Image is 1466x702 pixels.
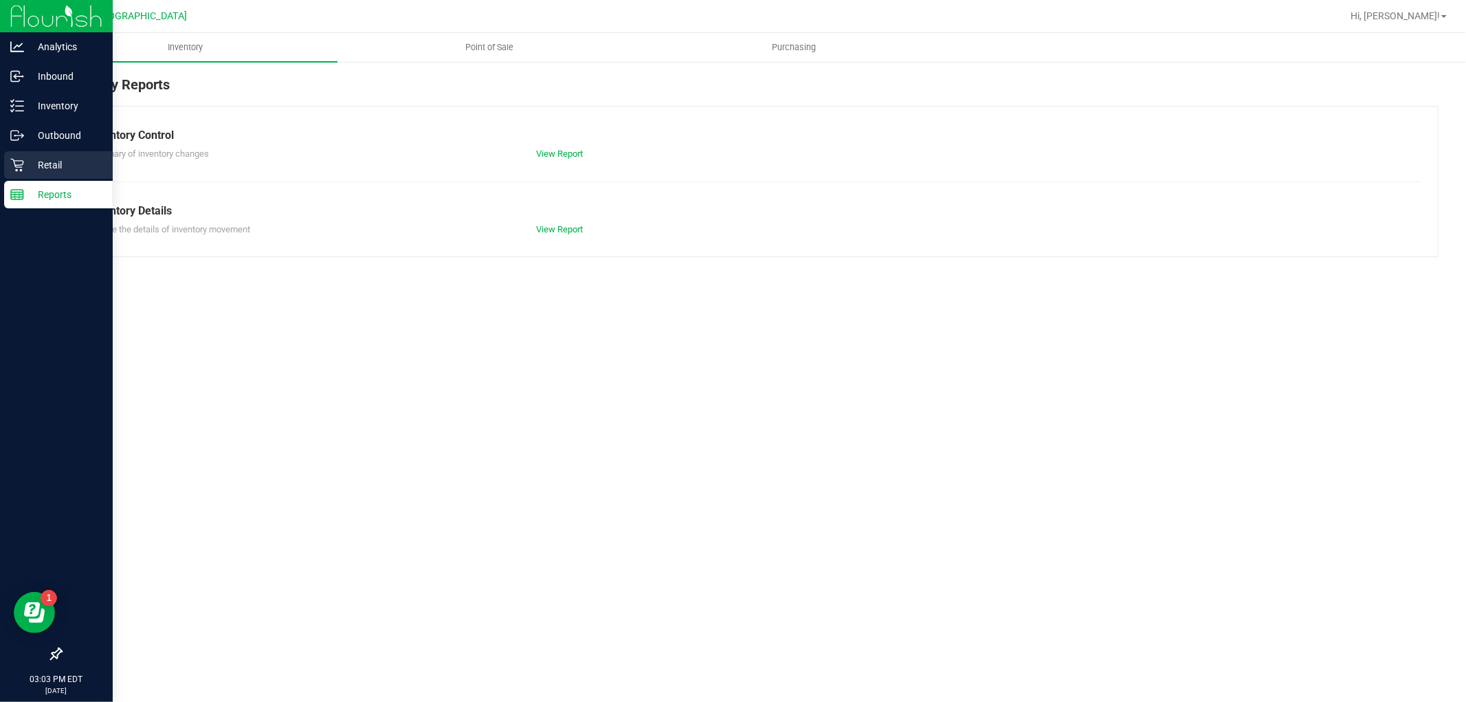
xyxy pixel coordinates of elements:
[754,41,835,54] span: Purchasing
[1351,10,1440,21] span: Hi, [PERSON_NAME]!
[536,149,583,159] a: View Report
[536,224,583,234] a: View Report
[10,129,24,142] inline-svg: Outbound
[89,127,1410,144] div: Inventory Control
[24,68,107,85] p: Inbound
[10,40,24,54] inline-svg: Analytics
[6,685,107,696] p: [DATE]
[10,188,24,201] inline-svg: Reports
[24,127,107,144] p: Outbound
[60,74,1439,106] div: Inventory Reports
[10,158,24,172] inline-svg: Retail
[89,149,209,159] span: Summary of inventory changes
[33,33,337,62] a: Inventory
[642,33,946,62] a: Purchasing
[24,39,107,55] p: Analytics
[93,10,188,22] span: [GEOGRAPHIC_DATA]
[41,590,57,606] iframe: Resource center unread badge
[14,592,55,633] iframe: Resource center
[10,69,24,83] inline-svg: Inbound
[337,33,642,62] a: Point of Sale
[89,203,1410,219] div: Inventory Details
[6,673,107,685] p: 03:03 PM EDT
[149,41,221,54] span: Inventory
[24,157,107,173] p: Retail
[24,186,107,203] p: Reports
[89,224,250,234] span: Explore the details of inventory movement
[24,98,107,114] p: Inventory
[10,99,24,113] inline-svg: Inventory
[447,41,533,54] span: Point of Sale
